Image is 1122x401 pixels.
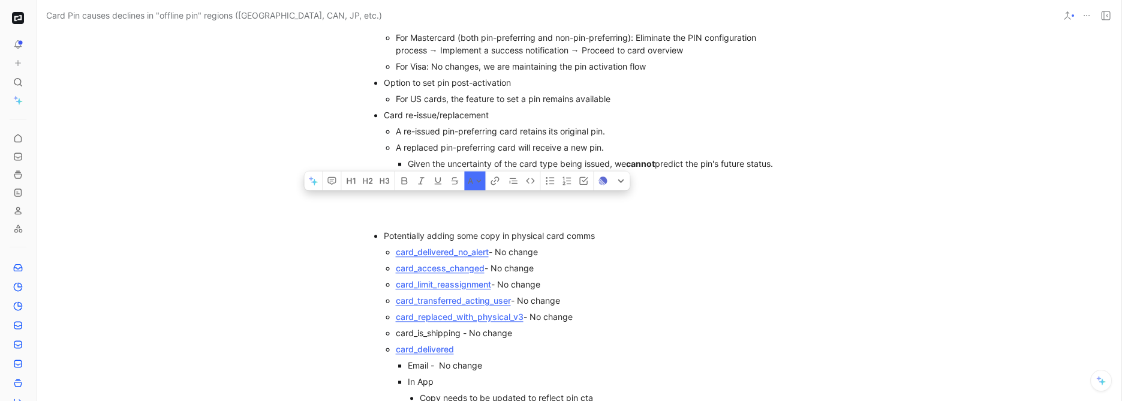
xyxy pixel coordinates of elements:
div: A re-issued pin-preferring card retains its original pin. [396,125,787,137]
div: In App [408,375,787,388]
img: Brex [12,12,24,24]
div: Email - No change [408,359,787,372]
a: card_limit_reassignment [396,279,491,289]
button: Brex [10,10,26,26]
div: - No change [396,310,787,323]
div: Given the uncertainty of the card type being issued, we predict the pin's future status. Most lik... [408,157,787,182]
div: - No change [396,294,787,307]
div: For Visa: No changes, we are maintaining the pin activation flow [396,60,787,73]
a: card_delivered_no_alert [396,247,489,257]
div: Option to set pin post-activation [384,76,787,89]
div: A replaced pin-preferring card will receive a new pin. [396,141,787,154]
strong: cannot [626,158,655,169]
a: card_transferred_acting_user [396,295,511,306]
div: card_is_shipping - No change [396,327,787,339]
a: card_replaced_with_physical_v3 [396,312,524,322]
a: card_access_changed [396,263,485,273]
div: For US cards, the feature to set a pin remains available [396,92,787,105]
div: - No change [396,262,787,274]
a: card_delivered [396,344,454,354]
div: - No change [396,278,787,291]
div: - No change [396,246,787,258]
div: For Mastercard (both pin-preferring and non-pin-preferring): Eliminate the PIN configuration proc... [396,31,787,56]
span: Card Pin causes declines in "offline pin" regions ([GEOGRAPHIC_DATA], CAN, JP, etc.) [46,8,382,23]
div: Card re-issue/replacement [384,109,787,121]
div: Potentially adding some copy in physical card comms [384,229,787,242]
